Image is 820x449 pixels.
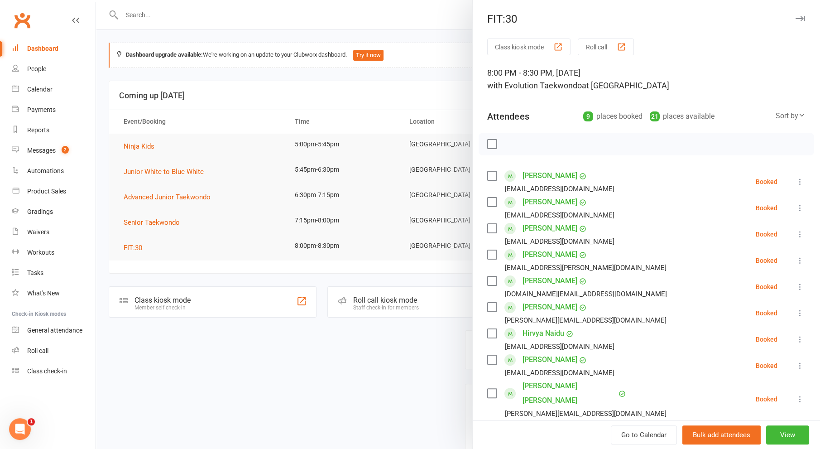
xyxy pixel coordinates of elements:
div: Roll call [27,347,48,354]
span: 2 [62,146,69,154]
a: Automations [12,161,96,181]
div: Messages [27,147,56,154]
div: [EMAIL_ADDRESS][DOMAIN_NAME] [505,367,614,379]
div: People [27,65,46,72]
div: [EMAIL_ADDRESS][PERSON_NAME][DOMAIN_NAME] [505,262,666,274]
div: [PERSON_NAME][EMAIL_ADDRESS][DOMAIN_NAME] [505,314,666,326]
span: at [GEOGRAPHIC_DATA] [581,81,669,90]
div: [EMAIL_ADDRESS][DOMAIN_NAME] [505,236,614,247]
div: Booked [756,284,777,290]
a: Payments [12,100,96,120]
div: [PERSON_NAME][EMAIL_ADDRESS][DOMAIN_NAME] [505,408,666,420]
a: Waivers [12,222,96,242]
div: Workouts [27,249,54,256]
a: Messages 2 [12,140,96,161]
div: What's New [27,290,60,297]
div: FIT:30 [473,13,820,25]
a: [PERSON_NAME] [522,195,577,209]
div: Payments [27,106,56,113]
div: Waivers [27,228,49,236]
div: Booked [756,362,777,369]
div: Booked [756,310,777,316]
a: General attendance kiosk mode [12,320,96,341]
button: View [766,425,809,444]
div: Booked [756,231,777,237]
div: Sort by [776,110,806,122]
div: Booked [756,179,777,185]
a: [PERSON_NAME] [522,274,577,288]
a: Class kiosk mode [12,361,96,381]
a: [PERSON_NAME] [522,300,577,314]
a: Reports [12,120,96,140]
div: Reports [27,126,49,134]
a: Clubworx [11,9,34,32]
a: People [12,59,96,79]
div: places booked [583,110,643,123]
div: Automations [27,167,64,174]
div: General attendance [27,327,82,334]
div: Class check-in [27,367,67,375]
div: Attendees [487,110,529,123]
a: [PERSON_NAME] [PERSON_NAME] [522,379,616,408]
a: Product Sales [12,181,96,202]
span: 1 [28,418,35,425]
div: [EMAIL_ADDRESS][DOMAIN_NAME] [505,209,614,221]
a: Workouts [12,242,96,263]
div: Product Sales [27,188,66,195]
a: [PERSON_NAME] [522,247,577,262]
div: [EMAIL_ADDRESS][DOMAIN_NAME] [505,183,614,195]
a: Tasks [12,263,96,283]
div: [DOMAIN_NAME][EMAIL_ADDRESS][DOMAIN_NAME] [505,288,667,300]
button: Bulk add attendees [682,425,761,444]
div: Booked [756,336,777,343]
div: Booked [756,396,777,402]
div: 21 [650,111,660,121]
div: Booked [756,205,777,211]
a: Calendar [12,79,96,100]
div: Tasks [27,269,43,276]
button: Class kiosk mode [487,39,571,55]
div: places available [650,110,715,123]
a: Roll call [12,341,96,361]
iframe: Intercom live chat [9,418,31,440]
div: Dashboard [27,45,58,52]
div: 9 [583,111,593,121]
a: Hirvya Naidu [522,326,564,341]
a: Gradings [12,202,96,222]
div: 8:00 PM - 8:30 PM, [DATE] [487,67,806,92]
a: Go to Calendar [611,425,677,444]
a: [PERSON_NAME] [522,221,577,236]
span: with Evolution Taekwondo [487,81,581,90]
button: Roll call [578,39,634,55]
a: [PERSON_NAME] [522,352,577,367]
div: Gradings [27,208,53,215]
div: [EMAIL_ADDRESS][DOMAIN_NAME] [505,341,614,352]
div: Booked [756,257,777,264]
a: Dashboard [12,39,96,59]
div: Calendar [27,86,53,93]
a: [PERSON_NAME] [522,169,577,183]
a: What's New [12,283,96,304]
